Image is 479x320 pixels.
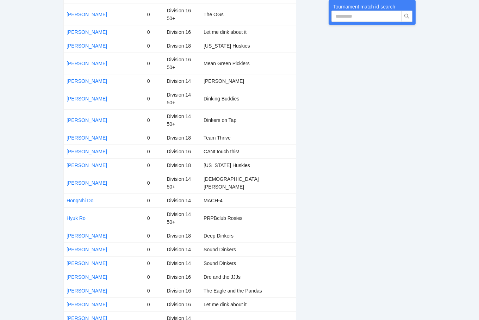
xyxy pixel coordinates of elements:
td: [US_STATE] Huskies [201,158,296,172]
a: [PERSON_NAME] [67,247,107,252]
td: Division 16 [164,25,201,39]
td: 0 [144,88,164,109]
td: Division 18 [164,39,201,53]
td: Division 16 [164,144,201,158]
a: [PERSON_NAME] [67,260,107,266]
td: 0 [144,284,164,297]
span: search [402,13,412,19]
td: Sound Dinkers [201,242,296,256]
a: [PERSON_NAME] [67,302,107,307]
td: PRPBclub Rosies [201,207,296,229]
td: Division 14 50+ [164,88,201,109]
a: [PERSON_NAME] [67,149,107,154]
td: 0 [144,193,164,207]
td: 0 [144,172,164,193]
td: Division 14 50+ [164,207,201,229]
td: Deep Dinkers [201,229,296,242]
td: 0 [144,297,164,311]
td: 0 [144,74,164,88]
td: [PERSON_NAME] [201,74,296,88]
td: 0 [144,144,164,158]
td: CANt touch this! [201,144,296,158]
td: 0 [144,109,164,131]
a: [PERSON_NAME] [67,29,107,35]
td: Division 16 [164,297,201,311]
td: Division 14 [164,74,201,88]
div: Tournament match id search [331,3,413,11]
td: Let me dink about it [201,297,296,311]
td: Division 14 50+ [164,172,201,193]
a: [PERSON_NAME] [67,78,107,84]
td: Sound Dinkers [201,256,296,270]
td: Division 16 50+ [164,53,201,74]
td: 0 [144,53,164,74]
td: Division 16 50+ [164,4,201,25]
td: Dinkers on Tap [201,109,296,131]
a: [PERSON_NAME] [67,162,107,168]
td: Team Thrive [201,131,296,144]
td: Division 18 [164,158,201,172]
td: 0 [144,207,164,229]
a: HongNhi Do [67,198,93,203]
td: 0 [144,229,164,242]
td: 0 [144,131,164,144]
td: Mean Green Picklers [201,53,296,74]
td: Division 14 50+ [164,109,201,131]
td: 0 [144,242,164,256]
td: 0 [144,256,164,270]
td: 0 [144,39,164,53]
a: [PERSON_NAME] [67,288,107,294]
td: MACH-4 [201,193,296,207]
a: [PERSON_NAME] [67,12,107,17]
a: [PERSON_NAME] [67,274,107,280]
a: [PERSON_NAME] [67,180,107,186]
a: [PERSON_NAME] [67,117,107,123]
td: Division 16 [164,284,201,297]
td: 0 [144,270,164,284]
td: Division 14 [164,242,201,256]
td: Dre and the JJJs [201,270,296,284]
td: Division 18 [164,229,201,242]
td: Division 18 [164,131,201,144]
td: Dinking Buddies [201,88,296,109]
td: 0 [144,158,164,172]
a: [PERSON_NAME] [67,43,107,49]
a: [PERSON_NAME] [67,61,107,66]
td: Division 16 [164,270,201,284]
td: [US_STATE] Huskies [201,39,296,53]
td: 0 [144,25,164,39]
a: [PERSON_NAME] [67,233,107,239]
td: The Eagle and the Pandas [201,284,296,297]
a: [PERSON_NAME] [67,96,107,101]
a: Hyuk Ro [67,215,86,221]
td: Let me dink about it [201,25,296,39]
button: search [401,11,412,22]
td: The OGs [201,4,296,25]
a: [PERSON_NAME] [67,135,107,141]
td: 0 [144,4,164,25]
td: Division 14 [164,193,201,207]
td: [DEMOGRAPHIC_DATA] [PERSON_NAME] [201,172,296,193]
td: Division 14 [164,256,201,270]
